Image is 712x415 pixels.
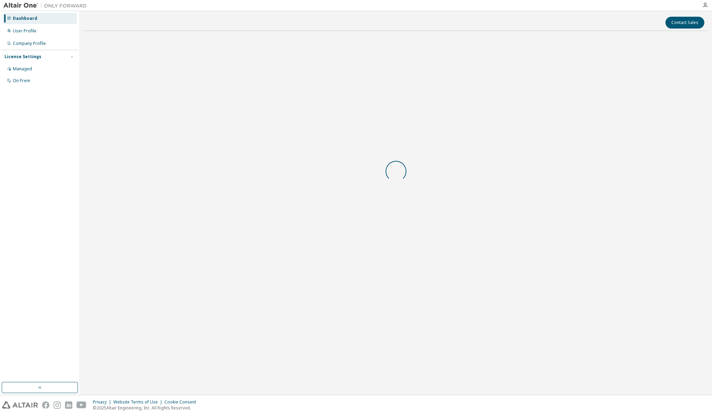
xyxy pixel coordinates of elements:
img: youtube.svg [76,401,87,409]
div: License Settings [5,54,41,60]
div: On Prem [13,78,30,84]
img: altair_logo.svg [2,401,38,409]
div: Website Terms of Use [113,399,164,405]
div: Dashboard [13,16,37,21]
p: © 2025 Altair Engineering, Inc. All Rights Reserved. [93,405,200,411]
div: User Profile [13,28,37,34]
div: Privacy [93,399,113,405]
div: Cookie Consent [164,399,200,405]
div: Managed [13,66,32,72]
img: linkedin.svg [65,401,72,409]
img: instagram.svg [54,401,61,409]
div: Company Profile [13,41,46,46]
button: Contact Sales [665,17,704,29]
img: facebook.svg [42,401,49,409]
img: Altair One [3,2,90,9]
